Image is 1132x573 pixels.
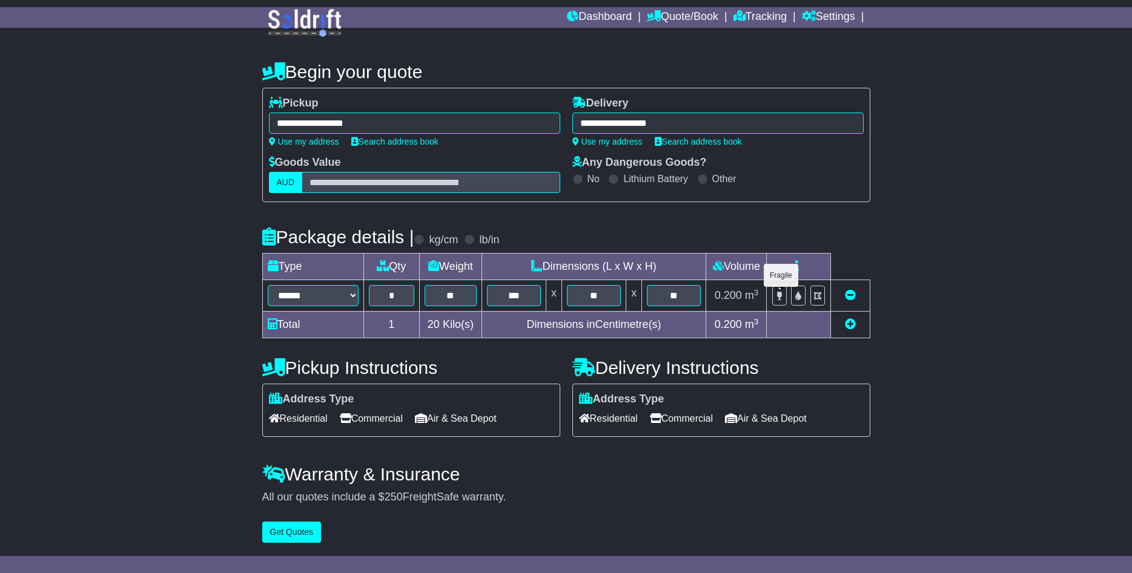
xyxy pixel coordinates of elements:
a: Add new item [845,318,856,330]
label: Delivery [572,97,629,110]
span: 250 [385,491,403,503]
td: Weight [420,254,482,280]
a: Quote/Book [647,7,718,28]
button: Get Quotes [262,522,322,543]
td: Volume [706,254,767,280]
label: kg/cm [429,234,458,247]
label: Lithium Battery [623,173,688,185]
span: m [745,289,759,301]
a: Remove this item [845,289,856,301]
span: Residential [579,409,638,428]
td: Type [262,254,363,280]
label: AUD [269,172,303,193]
label: No [588,173,600,185]
label: Pickup [269,97,319,110]
a: Tracking [733,7,787,28]
div: Fragile [764,264,798,287]
td: Dimensions (L x W x H) [482,254,706,280]
div: All our quotes include a $ FreightSafe warranty. [262,491,870,504]
label: Other [712,173,736,185]
h4: Delivery Instructions [572,358,870,378]
span: m [745,318,759,330]
span: Commercial [340,409,403,428]
td: Total [262,312,363,338]
td: Dimensions in Centimetre(s) [482,312,706,338]
td: x [546,280,561,312]
label: Address Type [269,393,354,406]
td: 1 [363,312,420,338]
label: Address Type [579,393,664,406]
span: Commercial [650,409,713,428]
a: Settings [802,7,855,28]
span: 0.200 [715,318,742,330]
h4: Package details | [262,227,414,247]
h4: Pickup Instructions [262,358,560,378]
sup: 3 [754,288,759,297]
td: x [626,280,642,312]
h4: Warranty & Insurance [262,464,870,484]
a: Use my address [572,137,643,146]
label: lb/in [479,234,499,247]
a: Use my address [269,137,339,146]
span: Residential [269,409,328,428]
td: Qty [363,254,420,280]
a: Search address book [655,137,742,146]
sup: 3 [754,317,759,326]
a: Dashboard [567,7,632,28]
h4: Begin your quote [262,62,870,82]
span: Air & Sea Depot [725,409,807,428]
a: Search address book [351,137,439,146]
span: Air & Sea Depot [415,409,497,428]
label: Goods Value [269,156,341,169]
td: Kilo(s) [420,312,482,338]
label: Any Dangerous Goods? [572,156,707,169]
span: 20 [428,318,440,330]
span: 0.200 [715,289,742,301]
